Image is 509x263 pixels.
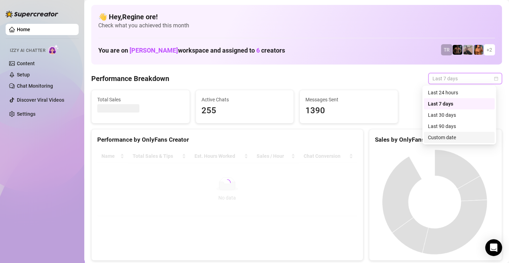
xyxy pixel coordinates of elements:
span: Total Sales [97,96,184,103]
div: Custom date [424,132,495,143]
a: Settings [17,111,35,117]
div: Sales by OnlyFans Creator [375,135,496,144]
a: Content [17,61,35,66]
span: loading [223,178,232,188]
h1: You are on workspace and assigned to creators [98,47,285,54]
span: [PERSON_NAME] [130,47,178,54]
a: Setup [17,72,30,77]
span: Messages Sent [305,96,392,103]
img: JG [474,45,483,55]
span: Check what you achieved this month [98,22,495,29]
a: Chat Monitoring [17,83,53,89]
div: Last 7 days [424,98,495,109]
img: LC [463,45,473,55]
span: calendar [494,76,498,81]
span: Last 7 days [432,73,498,84]
a: Home [17,27,30,32]
div: Last 30 days [428,111,490,119]
span: Izzy AI Chatter [10,47,45,54]
span: + 2 [487,46,492,54]
a: Discover Viral Videos [17,97,64,103]
div: Last 24 hours [428,89,490,96]
img: Trent [452,45,462,55]
h4: 👋 Hey, Regine ore ! [98,12,495,22]
div: Last 30 days [424,109,495,121]
img: AI Chatter [48,45,59,55]
span: 255 [201,104,288,117]
span: TR [444,46,450,54]
span: 6 [256,47,260,54]
div: Custom date [428,134,490,141]
div: Last 90 days [428,122,490,130]
div: Open Intercom Messenger [485,239,502,256]
img: logo-BBDzfeDw.svg [6,11,58,18]
span: Active Chats [201,96,288,103]
div: Last 24 hours [424,87,495,98]
h4: Performance Breakdown [91,74,169,83]
div: Last 7 days [428,100,490,108]
span: 1390 [305,104,392,117]
div: Last 90 days [424,121,495,132]
div: Performance by OnlyFans Creator [97,135,357,144]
